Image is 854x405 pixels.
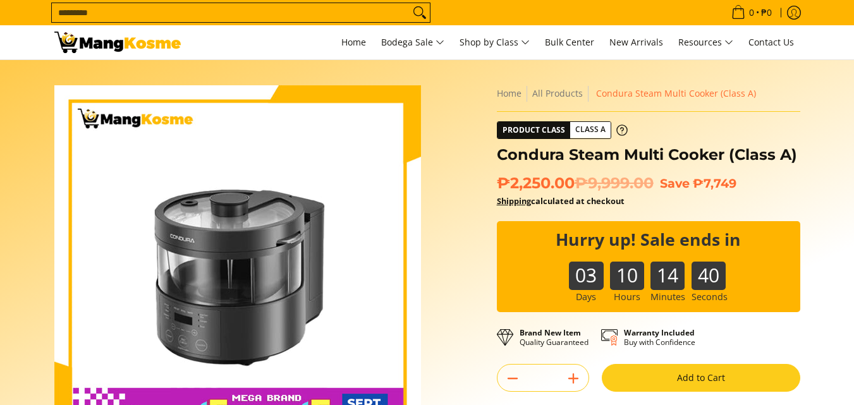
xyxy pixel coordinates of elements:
[335,25,372,59] a: Home
[609,36,663,48] span: New Arrivals
[650,262,685,276] b: 14
[193,25,800,59] nav: Main Menu
[410,3,430,22] button: Search
[54,32,181,53] img: Condura Steam Multi Cooker - Healthy Cooking for You! l Mang Kosme
[497,368,528,389] button: Subtract
[341,36,366,48] span: Home
[747,8,756,17] span: 0
[678,35,733,51] span: Resources
[539,25,601,59] a: Bulk Center
[672,25,740,59] a: Resources
[497,85,800,102] nav: Breadcrumbs
[497,195,625,207] strong: calculated at checkout
[497,87,522,99] a: Home
[375,25,451,59] a: Bodega Sale
[532,87,583,99] a: All Products
[497,174,654,193] span: ₱2,250.00
[381,35,444,51] span: Bodega Sale
[453,25,536,59] a: Shop by Class
[570,122,611,138] span: Class A
[759,8,774,17] span: ₱0
[602,364,800,392] button: Add to Cart
[603,25,669,59] a: New Arrivals
[610,262,644,276] b: 10
[692,262,726,276] b: 40
[624,328,695,347] p: Buy with Confidence
[660,176,690,191] span: Save
[497,122,570,138] span: Product Class
[558,368,589,389] button: Add
[520,327,581,338] strong: Brand New Item
[742,25,800,59] a: Contact Us
[497,195,531,207] a: Shipping
[545,36,594,48] span: Bulk Center
[728,6,776,20] span: •
[569,262,603,276] b: 03
[575,174,654,193] del: ₱9,999.00
[693,176,736,191] span: ₱7,749
[497,121,628,139] a: Product Class Class A
[596,87,756,99] span: Condura Steam Multi Cooker (Class A)
[520,328,589,347] p: Quality Guaranteed
[624,327,695,338] strong: Warranty Included
[497,145,800,164] h1: Condura Steam Multi Cooker (Class A)
[460,35,530,51] span: Shop by Class
[748,36,794,48] span: Contact Us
